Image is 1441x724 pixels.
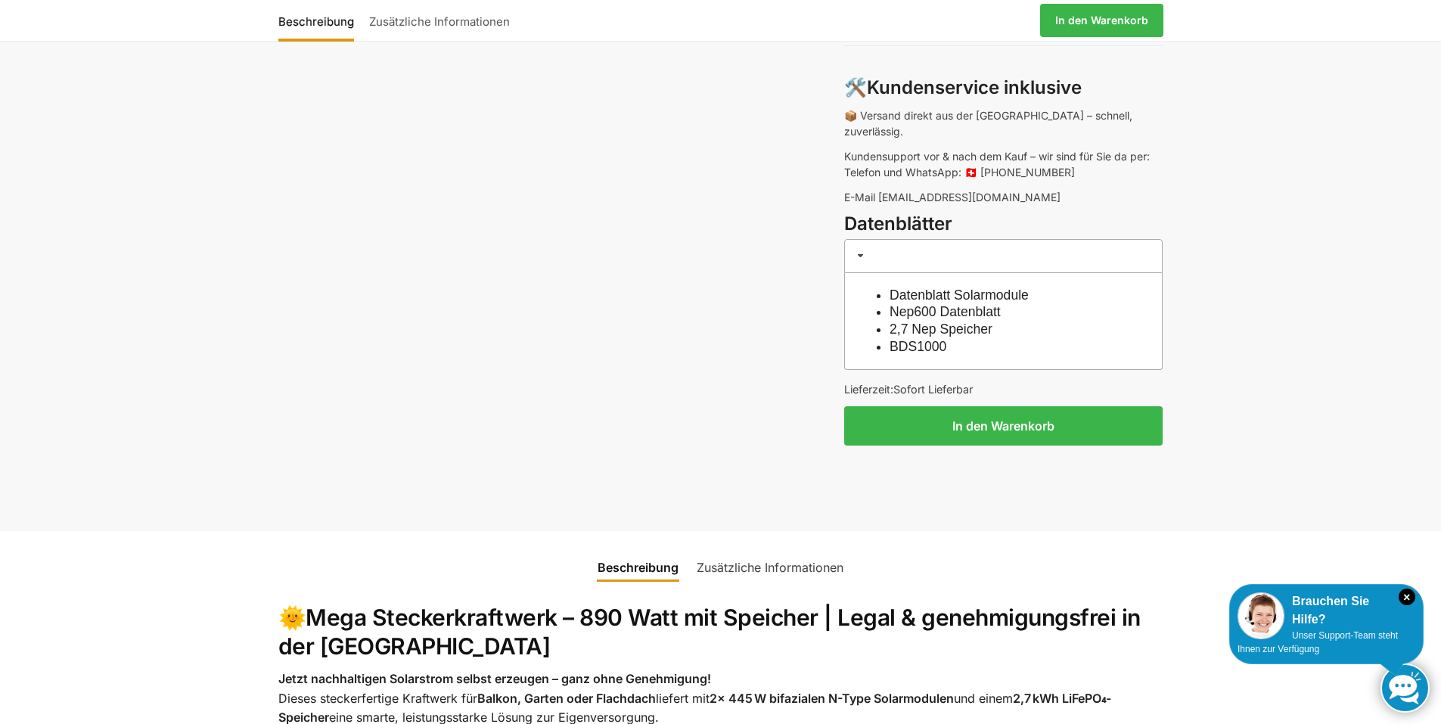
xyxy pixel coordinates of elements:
[688,549,852,586] a: Zusätzliche Informationen
[890,339,946,354] a: BDS1000
[890,322,992,337] a: 2,7 Nep Speicher
[890,287,1029,303] a: Datenblatt Solarmodule
[1399,589,1415,605] i: Schließen
[589,549,688,586] a: Beschreibung
[841,455,1166,497] iframe: Sicherer Rahmen für schnelle Bezahlvorgänge
[867,76,1082,98] strong: Kundenservice inklusive
[1040,4,1163,37] a: In den Warenkorb
[477,691,656,706] strong: Balkon, Garten oder Flachdach
[844,189,1163,205] p: E-Mail [EMAIL_ADDRESS][DOMAIN_NAME]
[890,304,1001,319] a: Nep600 Datenblatt
[278,671,711,686] strong: Jetzt nachhaltigen Solarstrom selbst erzeugen – ganz ohne Genehmigung!
[844,148,1163,180] p: Kundensupport vor & nach dem Kauf – wir sind für Sie da per: Telefon und WhatsApp: 🇨🇭 [PHONE_NUMBER]
[1238,630,1398,654] span: Unser Support-Team steht Ihnen zur Verfügung
[710,691,954,706] strong: 2x 445 W bifazialen N-Type Solarmodulen
[844,406,1163,446] button: In den Warenkorb
[893,383,973,396] span: Sofort Lieferbar
[278,2,362,39] a: Beschreibung
[362,2,517,39] a: Zusätzliche Informationen
[1238,592,1415,629] div: Brauchen Sie Hilfe?
[844,75,1163,101] h3: 🛠️
[278,604,1163,660] h2: 🌞
[844,211,1163,238] h3: Datenblätter
[844,107,1163,139] p: 📦 Versand direkt aus der [GEOGRAPHIC_DATA] – schnell, zuverlässig.
[844,383,973,396] span: Lieferzeit:
[278,604,1141,660] strong: Mega Steckerkraftwerk – 890 Watt mit Speicher | Legal & genehmigungsfrei in der [GEOGRAPHIC_DATA]
[1238,592,1284,639] img: Customer service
